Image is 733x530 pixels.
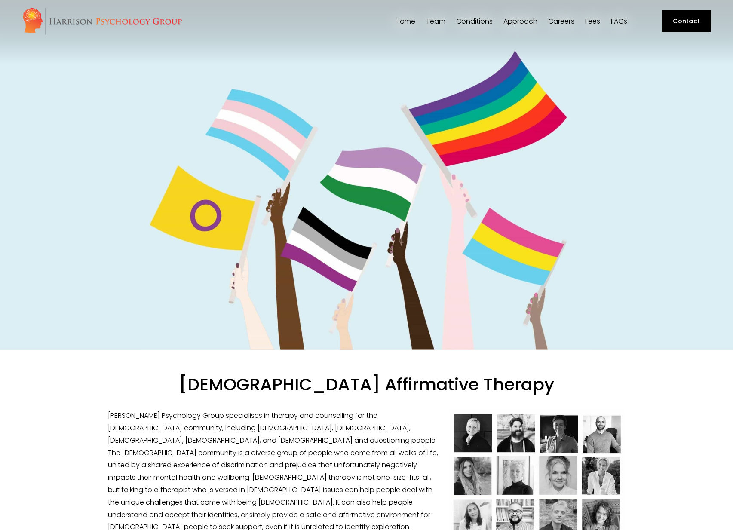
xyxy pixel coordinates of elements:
[22,7,182,35] img: Harrison Psychology Group
[456,17,493,25] a: folder dropdown
[503,18,537,25] span: Approach
[108,374,625,395] h1: [DEMOGRAPHIC_DATA] Affirmative Therapy
[426,18,445,25] span: Team
[503,17,537,25] a: folder dropdown
[456,18,493,25] span: Conditions
[396,17,415,25] a: Home
[585,17,600,25] a: Fees
[662,10,711,33] a: Contact
[548,17,574,25] a: Careers
[611,17,627,25] a: FAQs
[426,17,445,25] a: folder dropdown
